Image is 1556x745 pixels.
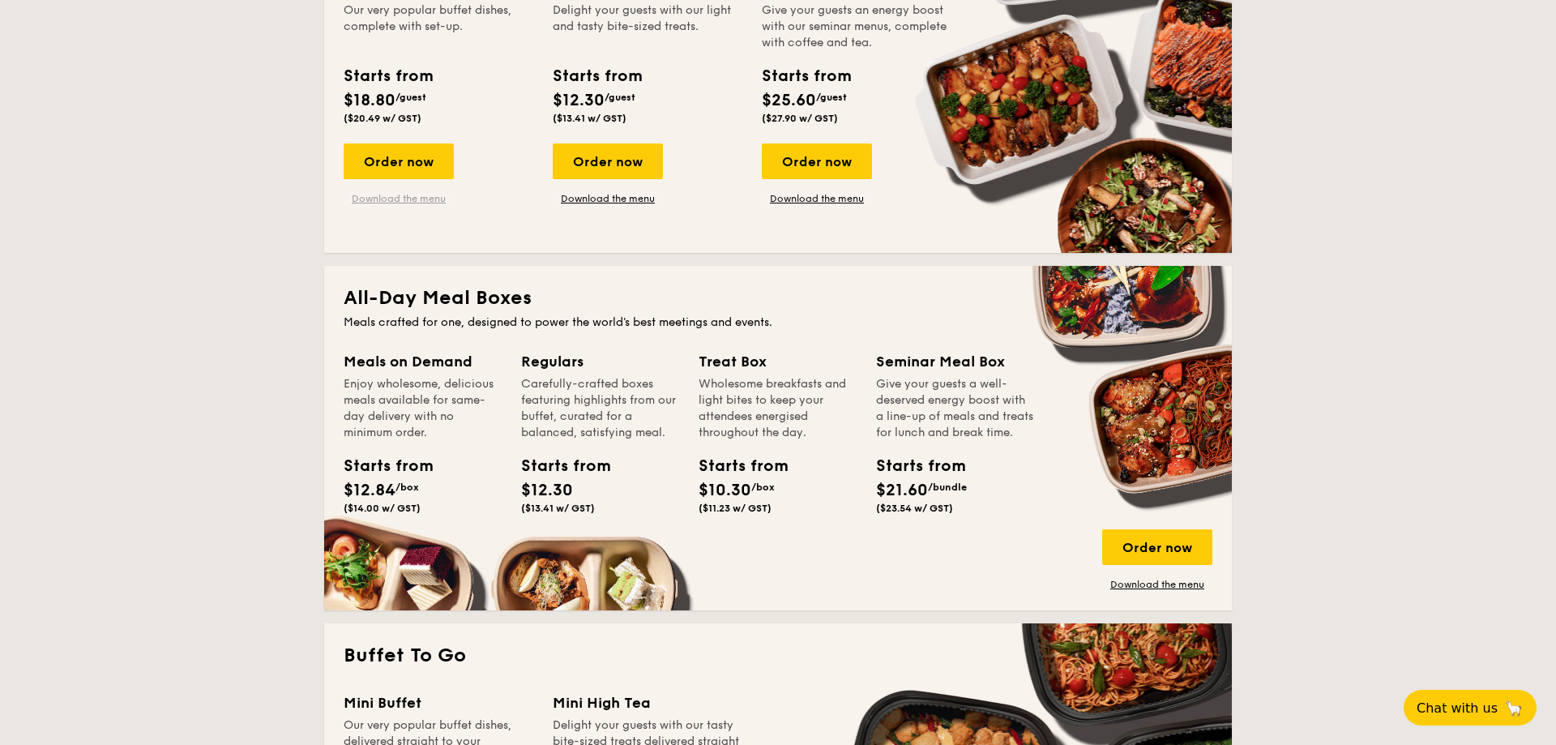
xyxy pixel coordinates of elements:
[605,92,635,103] span: /guest
[762,2,951,51] div: Give your guests an energy boost with our seminar menus, complete with coffee and tea.
[1417,700,1498,716] span: Chat with us
[344,350,502,373] div: Meals on Demand
[553,192,663,205] a: Download the menu
[1102,529,1212,565] div: Order now
[553,113,626,124] span: ($13.41 w/ GST)
[344,285,1212,311] h2: All-Day Meal Boxes
[699,503,772,514] span: ($11.23 w/ GST)
[762,113,838,124] span: ($27.90 w/ GST)
[344,113,421,124] span: ($20.49 w/ GST)
[876,481,928,500] span: $21.60
[344,2,533,51] div: Our very popular buffet dishes, complete with set-up.
[344,64,432,88] div: Starts from
[344,691,533,714] div: Mini Buffet
[1102,578,1212,591] a: Download the menu
[344,503,421,514] span: ($14.00 w/ GST)
[521,503,595,514] span: ($13.41 w/ GST)
[762,143,872,179] div: Order now
[699,350,857,373] div: Treat Box
[553,143,663,179] div: Order now
[553,691,742,714] div: Mini High Tea
[344,315,1212,331] div: Meals crafted for one, designed to power the world's best meetings and events.
[344,91,395,110] span: $18.80
[344,454,417,478] div: Starts from
[395,92,426,103] span: /guest
[344,376,502,441] div: Enjoy wholesome, delicious meals available for same-day delivery with no minimum order.
[344,192,454,205] a: Download the menu
[762,64,850,88] div: Starts from
[553,64,641,88] div: Starts from
[699,481,751,500] span: $10.30
[521,376,679,441] div: Carefully-crafted boxes featuring highlights from our buffet, curated for a balanced, satisfying ...
[344,481,395,500] span: $12.84
[553,91,605,110] span: $12.30
[876,503,953,514] span: ($23.54 w/ GST)
[1404,690,1537,726] button: Chat with us🦙
[928,482,967,493] span: /bundle
[762,192,872,205] a: Download the menu
[699,454,772,478] div: Starts from
[521,454,594,478] div: Starts from
[876,350,1034,373] div: Seminar Meal Box
[876,454,949,478] div: Starts from
[553,2,742,51] div: Delight your guests with our light and tasty bite-sized treats.
[1504,699,1524,717] span: 🦙
[344,143,454,179] div: Order now
[521,350,679,373] div: Regulars
[816,92,847,103] span: /guest
[876,376,1034,441] div: Give your guests a well-deserved energy boost with a line-up of meals and treats for lunch and br...
[751,482,775,493] span: /box
[521,481,573,500] span: $12.30
[699,376,857,441] div: Wholesome breakfasts and light bites to keep your attendees energised throughout the day.
[395,482,419,493] span: /box
[762,91,816,110] span: $25.60
[344,643,1212,669] h2: Buffet To Go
